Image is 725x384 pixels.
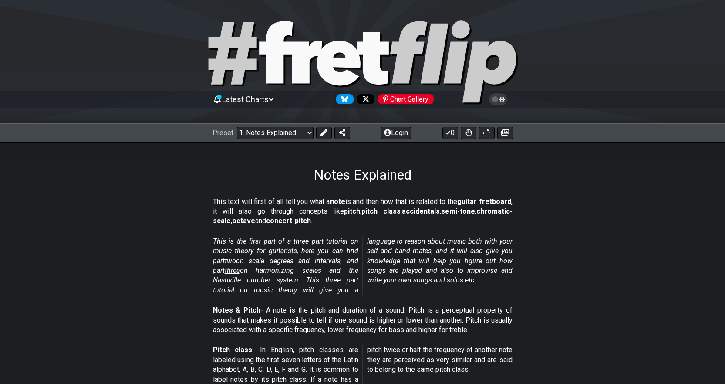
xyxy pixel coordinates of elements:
strong: accidentals [402,207,440,215]
button: Print [479,127,495,139]
em: This is the first part of a three part tutorial on music theory for guitarists, here you can find... [213,237,513,294]
a: #fretflip at Pinterest [374,94,434,104]
p: - A note is the pitch and duration of a sound. Pitch is a perceptual property of sounds that make... [213,306,513,335]
strong: note [330,197,345,206]
strong: Pitch class [213,346,253,354]
h1: Notes Explained [314,167,411,183]
strong: concert-pitch [266,217,311,225]
button: Login [381,127,411,139]
span: three [225,266,240,275]
a: Follow #fretflip at X [354,94,374,104]
button: Toggle Dexterity for all fretkits [461,127,476,139]
strong: pitch class [361,207,401,215]
a: Follow #fretflip at Bluesky [333,94,354,104]
p: This text will first of all tell you what a is and then how that is related to the , it will also... [213,197,513,226]
button: Create image [497,127,513,139]
strong: pitch [344,207,360,215]
span: Latest Charts [222,95,269,104]
select: Preset [237,127,314,139]
span: Preset [212,129,233,137]
button: Share Preset [334,127,350,139]
div: Chart Gallery [378,94,434,104]
button: 0 [442,127,458,139]
strong: semi-tone [441,207,475,215]
strong: Notes & Pitch [213,306,260,314]
strong: guitar fretboard [457,197,511,206]
span: two [225,257,236,265]
span: Toggle light / dark theme [493,95,503,103]
strong: octave [232,217,255,225]
button: Edit Preset [316,127,332,139]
